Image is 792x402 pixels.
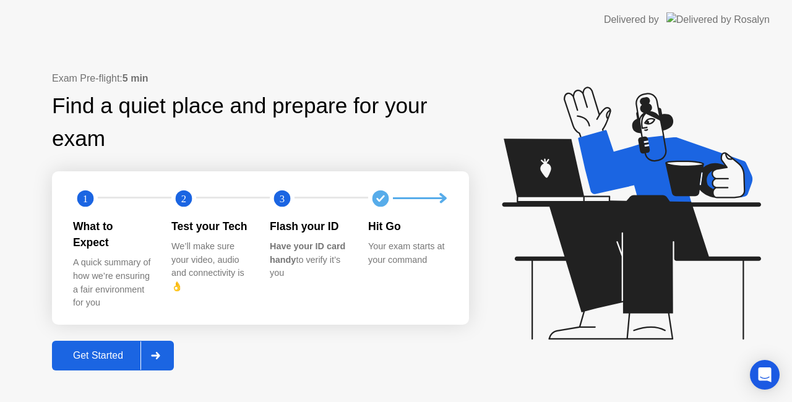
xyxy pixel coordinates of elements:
b: Have your ID card handy [270,241,345,265]
div: Flash your ID [270,218,348,234]
div: Delivered by [604,12,659,27]
div: Find a quiet place and prepare for your exam [52,90,469,155]
b: 5 min [123,73,148,83]
img: Delivered by Rosalyn [666,12,770,27]
div: We’ll make sure your video, audio and connectivity is 👌 [171,240,250,293]
text: 1 [83,192,88,204]
div: Open Intercom Messenger [750,360,780,390]
text: 2 [181,192,186,204]
div: Exam Pre-flight: [52,71,469,86]
div: Your exam starts at your command [368,240,447,267]
text: 3 [280,192,285,204]
div: Test your Tech [171,218,250,234]
div: A quick summary of how we’re ensuring a fair environment for you [73,256,152,309]
button: Get Started [52,341,174,370]
div: to verify it’s you [270,240,348,280]
div: What to Expect [73,218,152,251]
div: Get Started [56,350,140,361]
div: Hit Go [368,218,447,234]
